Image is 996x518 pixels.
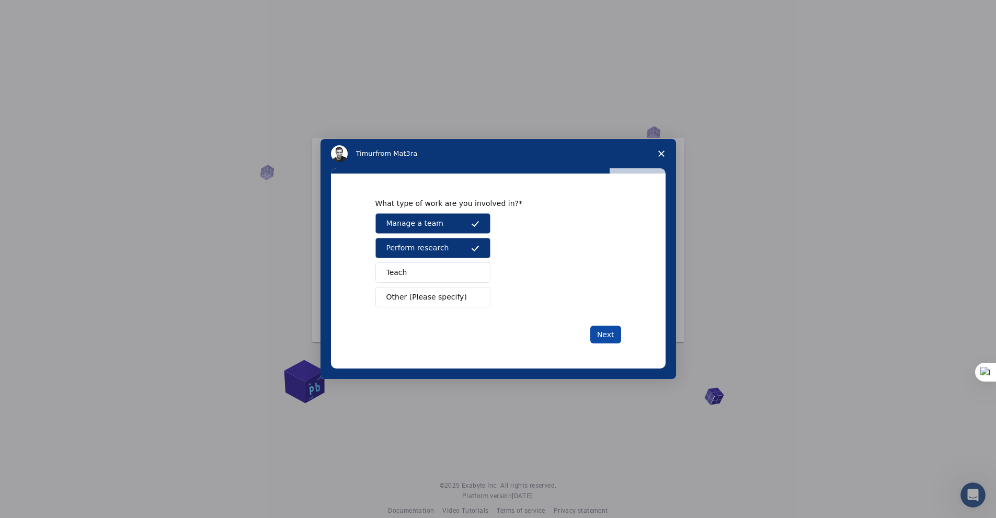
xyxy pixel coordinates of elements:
[386,243,449,254] span: Perform research
[375,199,605,208] div: What type of work are you involved in?
[356,149,375,157] span: Timur
[386,218,443,229] span: Manage a team
[386,292,467,303] span: Other (Please specify)
[375,238,490,258] button: Perform research
[375,213,490,234] button: Manage a team
[590,326,621,343] button: Next
[375,262,490,283] button: Teach
[331,145,348,162] img: Profile image for Timur
[647,139,676,168] span: Close survey
[375,287,490,307] button: Other (Please specify)
[21,7,59,17] span: Support
[386,267,407,278] span: Teach
[375,149,417,157] span: from Mat3ra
